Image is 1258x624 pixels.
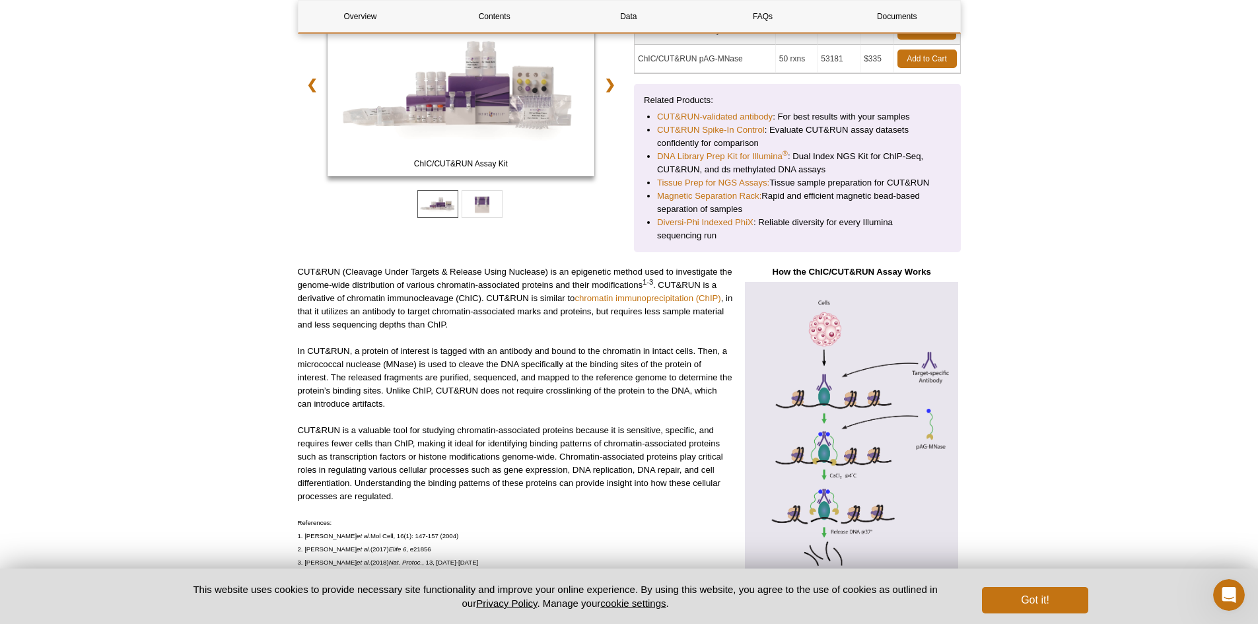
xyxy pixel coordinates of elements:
[476,598,537,609] a: Privacy Policy
[818,45,860,73] td: 53181
[776,45,818,73] td: 50 rxns
[657,190,761,203] a: Magnetic Separation Rack:
[635,45,776,73] td: ChIC/CUT&RUN pAG-MNase
[657,190,938,216] li: Rapid and efficient magnetic bead-based separation of samples
[389,559,423,566] em: Nat. Protoc.
[657,176,938,190] li: Tissue sample preparation for CUT&RUN
[860,45,893,73] td: $335
[567,1,691,32] a: Data
[657,123,765,137] a: CUT&RUN Spike-In Control
[298,265,733,331] p: CUT&RUN (Cleavage Under Targets & Release Using Nuclease) is an epigenetic method used to investi...
[575,293,720,303] a: chromatin immunoprecipitation (ChIP)
[298,424,733,503] p: CUT&RUN is a valuable tool for studying chromatin-associated proteins because it is sensitive, sp...
[357,532,370,539] em: et al.
[298,345,733,411] p: In CUT&RUN, a protein of interest is tagged with an antibody and bound to the chromatin in intact...
[783,149,788,157] sup: ®
[643,278,653,286] sup: 1-3
[657,150,788,163] a: DNA Library Prep Kit for Illumina®
[835,1,959,32] a: Documents
[330,157,592,170] span: ChIC/CUT&RUN Assay Kit
[433,1,557,32] a: Contents
[772,267,930,277] strong: How the ChIC/CUT&RUN Assay Works
[298,516,733,569] p: References: 1. [PERSON_NAME] Mol Cell, 16(1): 147-157 (2004) 2. [PERSON_NAME] (2017) , e21856 3. ...
[596,69,624,100] a: ❯
[657,216,753,229] a: Diversi-Phi Indexed PhiX
[657,123,938,150] li: : Evaluate CUT&RUN assay datasets confidently for comparison
[657,110,773,123] a: CUT&RUN-validated antibody
[657,176,769,190] a: Tissue Prep for NGS Assays:
[357,545,370,553] em: et al.
[657,110,938,123] li: : For best results with your samples
[298,69,326,100] a: ❮
[389,545,407,553] em: Elife 6
[701,1,825,32] a: FAQs
[170,582,961,610] p: This website uses cookies to provide necessary site functionality and improve your online experie...
[897,50,957,68] a: Add to Cart
[982,587,1088,613] button: Got it!
[298,1,423,32] a: Overview
[357,559,370,566] em: et al.
[600,598,666,609] button: cookie settings
[657,216,938,242] li: : Reliable diversity for every Illumina sequencing run
[1213,579,1245,611] iframe: Intercom live chat
[657,150,938,176] li: : Dual Index NGS Kit for ChIP-Seq, CUT&RUN, and ds methylated DNA assays
[644,94,951,107] p: Related Products:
